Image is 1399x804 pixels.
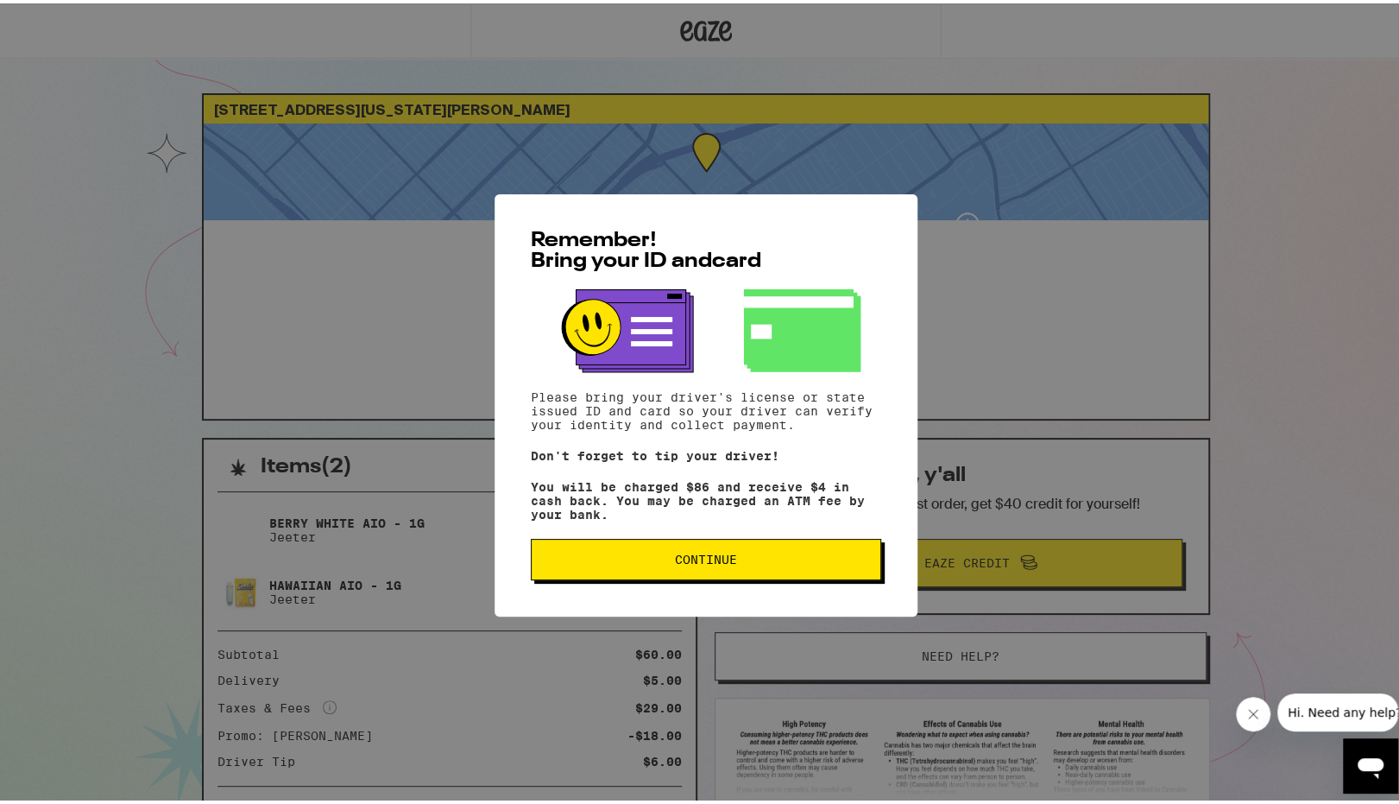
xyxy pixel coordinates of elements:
iframe: Button to launch messaging window [1343,735,1398,790]
iframe: Message from company [1277,690,1398,728]
span: Hi. Need any help? [10,12,124,26]
button: Continue [531,535,881,577]
p: Don't forget to tip your driver! [531,446,881,459]
p: You will be charged $86 and receive $4 in cash back. You may be charged an ATM fee by your bank. [531,477,881,518]
span: Continue [675,550,737,562]
p: Please bring your driver's license or state issued ID and card so your driver can verify your ide... [531,387,881,428]
span: Remember! Bring your ID and card [531,227,761,269]
iframe: Close message [1236,693,1270,728]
